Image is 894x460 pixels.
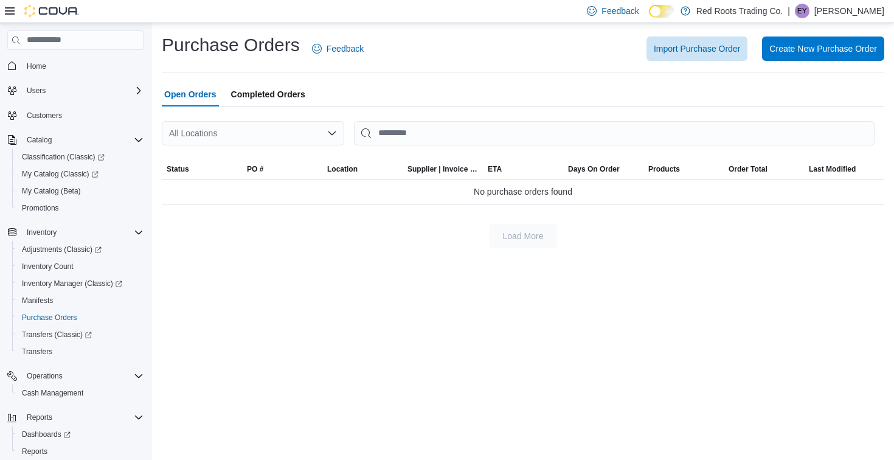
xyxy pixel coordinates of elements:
[22,369,144,383] span: Operations
[17,293,58,308] a: Manifests
[12,426,148,443] a: Dashboards
[17,344,57,359] a: Transfers
[2,409,148,426] button: Reports
[17,150,109,164] a: Classification (Classic)
[22,133,144,147] span: Catalog
[17,444,144,459] span: Reports
[17,444,52,459] a: Reports
[27,61,46,71] span: Home
[27,228,57,237] span: Inventory
[797,4,807,18] span: EY
[354,121,875,145] input: This is a search bar. After typing your query, hit enter to filter the results lower in the page.
[804,159,884,179] button: Last Modified
[648,164,680,174] span: Products
[22,447,47,456] span: Reports
[22,245,102,254] span: Adjustments (Classic)
[231,82,305,106] span: Completed Orders
[22,410,144,425] span: Reports
[17,310,144,325] span: Purchase Orders
[17,427,144,442] span: Dashboards
[164,82,217,106] span: Open Orders
[17,184,86,198] a: My Catalog (Beta)
[2,82,148,99] button: Users
[483,159,563,179] button: ETA
[17,201,144,215] span: Promotions
[17,293,144,308] span: Manifests
[12,148,148,166] a: Classification (Classic)
[22,203,59,213] span: Promotions
[12,241,148,258] a: Adjustments (Classic)
[307,37,369,61] a: Feedback
[27,413,52,422] span: Reports
[327,43,364,55] span: Feedback
[22,430,71,439] span: Dashboards
[24,5,79,17] img: Cova
[22,388,83,398] span: Cash Management
[27,86,46,96] span: Users
[17,242,144,257] span: Adjustments (Classic)
[17,242,106,257] a: Adjustments (Classic)
[22,296,53,305] span: Manifests
[22,279,122,288] span: Inventory Manager (Classic)
[12,326,148,343] a: Transfers (Classic)
[22,225,144,240] span: Inventory
[568,164,620,174] span: Days On Order
[17,276,144,291] span: Inventory Manager (Classic)
[167,164,189,174] span: Status
[601,5,639,17] span: Feedback
[729,164,768,174] span: Order Total
[17,327,97,342] a: Transfers (Classic)
[22,347,52,357] span: Transfers
[12,443,148,460] button: Reports
[795,4,809,18] div: Eden Yohannes
[17,259,144,274] span: Inventory Count
[327,164,358,174] div: Location
[654,43,740,55] span: Import Purchase Order
[788,4,790,18] p: |
[27,371,63,381] span: Operations
[242,159,322,179] button: PO #
[22,410,57,425] button: Reports
[22,369,68,383] button: Operations
[17,386,88,400] a: Cash Management
[17,259,78,274] a: Inventory Count
[22,169,99,179] span: My Catalog (Classic)
[17,167,103,181] a: My Catalog (Classic)
[27,135,52,145] span: Catalog
[22,59,51,74] a: Home
[22,108,144,123] span: Customers
[762,37,884,61] button: Create New Purchase Order
[22,108,67,123] a: Customers
[17,344,144,359] span: Transfers
[22,262,74,271] span: Inventory Count
[12,183,148,200] button: My Catalog (Beta)
[162,33,300,57] h1: Purchase Orders
[724,159,804,179] button: Order Total
[488,164,502,174] span: ETA
[646,37,747,61] button: Import Purchase Order
[17,327,144,342] span: Transfers (Classic)
[2,131,148,148] button: Catalog
[2,57,148,75] button: Home
[769,43,877,55] span: Create New Purchase Order
[12,258,148,275] button: Inventory Count
[17,276,127,291] a: Inventory Manager (Classic)
[649,5,674,18] input: Dark Mode
[2,106,148,124] button: Customers
[22,225,61,240] button: Inventory
[162,159,242,179] button: Status
[2,224,148,241] button: Inventory
[22,186,81,196] span: My Catalog (Beta)
[503,230,544,242] span: Load More
[814,4,884,18] p: [PERSON_NAME]
[22,133,57,147] button: Catalog
[17,184,144,198] span: My Catalog (Beta)
[22,58,144,74] span: Home
[17,386,144,400] span: Cash Management
[12,343,148,360] button: Transfers
[27,111,62,120] span: Customers
[22,83,50,98] button: Users
[809,164,856,174] span: Last Modified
